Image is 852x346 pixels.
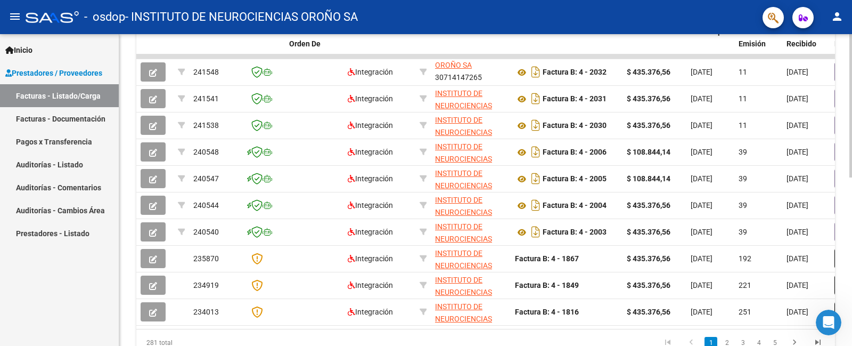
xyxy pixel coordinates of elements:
[691,308,712,316] span: [DATE]
[627,308,670,316] strong: $ 435.376,56
[435,276,492,309] span: INSTITUTO DE NEUROCIENCIAS OROÑO SA
[627,254,670,263] strong: $ 435.376,56
[435,301,506,323] div: 30714147265
[627,281,670,289] strong: $ 435.376,56
[511,20,622,67] datatable-header-cell: CPBT
[435,141,506,163] div: 30714147265
[193,68,219,76] span: 241548
[627,94,670,103] strong: $ 435.376,56
[691,68,712,76] span: [DATE]
[691,201,712,210] span: [DATE]
[285,20,343,67] datatable-header-cell: Facturado x Orden De
[435,302,492,335] span: INSTITUTO DE NEUROCIENCIAS OROÑO SA
[782,20,830,67] datatable-header-cell: Fecha Recibido
[193,254,219,263] span: 235870
[543,148,607,157] strong: Factura B: 4 - 2006
[193,121,219,130] span: 241538
[529,197,543,214] i: Descargar documento
[435,61,506,83] div: 30714147265
[193,174,219,183] span: 240547
[529,170,543,187] i: Descargar documento
[515,281,579,289] strong: Factura B: 4 - 1849
[348,174,393,183] span: Integración
[739,308,751,316] span: 251
[435,247,506,270] div: 30714147265
[739,121,747,130] span: 11
[787,27,816,48] span: Fecha Recibido
[787,148,808,156] span: [DATE]
[831,10,843,23] mat-icon: person
[739,254,751,263] span: 192
[627,121,670,130] strong: $ 435.376,56
[435,169,492,202] span: INSTITUTO DE NEUROCIENCIAS OROÑO SA
[739,148,747,156] span: 39
[787,254,808,263] span: [DATE]
[348,148,393,156] span: Integración
[787,68,808,76] span: [DATE]
[343,20,415,67] datatable-header-cell: Area
[193,201,219,210] span: 240544
[627,148,670,156] strong: $ 108.844,14
[348,281,393,289] span: Integración
[739,201,747,210] span: 39
[193,148,219,156] span: 240548
[193,94,219,103] span: 241541
[348,308,393,316] span: Integración
[627,68,670,76] strong: $ 435.376,56
[435,221,506,243] div: 30714147265
[529,90,543,107] i: Descargar documento
[435,114,506,136] div: 30714147265
[787,308,808,316] span: [DATE]
[193,281,219,289] span: 234919
[691,94,712,103] span: [DATE]
[543,202,607,210] strong: Factura B: 4 - 2004
[787,94,808,103] span: [DATE]
[5,67,102,79] span: Prestadores / Proveedores
[627,174,670,183] strong: $ 108.844,14
[435,89,492,122] span: INSTITUTO DE NEUROCIENCIAS OROÑO SA
[543,68,607,77] strong: Factura B: 4 - 2032
[691,228,712,236] span: [DATE]
[435,196,492,229] span: INSTITUTO DE NEUROCIENCIAS OROÑO SA
[686,20,734,67] datatable-header-cell: Fecha Cpbt
[787,228,808,236] span: [DATE]
[435,142,492,175] span: INSTITUTO DE NEUROCIENCIAS OROÑO SA
[739,174,747,183] span: 39
[435,249,492,282] span: INSTITUTO DE NEUROCIENCIAS OROÑO SA
[543,175,607,183] strong: Factura B: 4 - 2005
[787,174,808,183] span: [DATE]
[691,281,712,289] span: [DATE]
[289,27,329,48] span: Facturado x Orden De
[529,63,543,81] i: Descargar documento
[189,20,242,67] datatable-header-cell: ID
[816,310,841,335] iframe: Intercom live chat
[739,94,747,103] span: 11
[543,122,607,130] strong: Factura B: 4 - 2030
[125,5,358,29] span: - INSTITUTO DE NEUROCIENCIAS OROÑO SA
[435,222,492,255] span: INSTITUTO DE NEUROCIENCIAS OROÑO SA
[348,201,393,210] span: Integración
[515,254,579,263] strong: Factura B: 4 - 1867
[691,174,712,183] span: [DATE]
[691,121,712,130] span: [DATE]
[9,10,21,23] mat-icon: menu
[739,281,751,289] span: 221
[787,121,808,130] span: [DATE]
[84,5,125,29] span: - osdop
[242,20,285,67] datatable-header-cell: CAE
[734,20,782,67] datatable-header-cell: Días desde Emisión
[787,281,808,289] span: [DATE]
[435,116,492,149] span: INSTITUTO DE NEUROCIENCIAS OROÑO SA
[691,254,712,263] span: [DATE]
[739,68,747,76] span: 11
[5,44,32,56] span: Inicio
[543,95,607,103] strong: Factura B: 4 - 2031
[435,87,506,110] div: 30714147265
[435,167,506,190] div: 30714147265
[435,274,506,296] div: 30714147265
[348,68,393,76] span: Integración
[435,194,506,216] div: 30714147265
[787,201,808,210] span: [DATE]
[739,228,747,236] span: 39
[348,94,393,103] span: Integración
